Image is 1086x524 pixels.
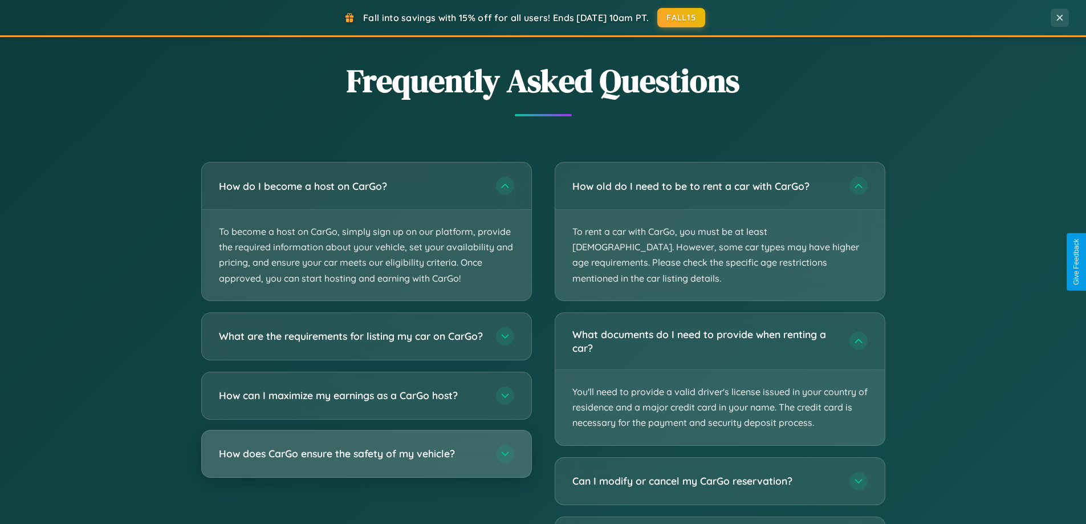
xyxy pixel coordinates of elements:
[363,12,649,23] span: Fall into savings with 15% off for all users! Ends [DATE] 10am PT.
[555,370,885,445] p: You'll need to provide a valid driver's license issued in your country of residence and a major c...
[202,210,531,300] p: To become a host on CarGo, simply sign up on our platform, provide the required information about...
[219,329,485,343] h3: What are the requirements for listing my car on CarGo?
[555,210,885,300] p: To rent a car with CarGo, you must be at least [DEMOGRAPHIC_DATA]. However, some car types may ha...
[572,474,838,488] h3: Can I modify or cancel my CarGo reservation?
[572,179,838,193] h3: How old do I need to be to rent a car with CarGo?
[219,388,485,403] h3: How can I maximize my earnings as a CarGo host?
[657,8,705,27] button: FALL15
[1072,239,1080,285] div: Give Feedback
[201,59,885,103] h2: Frequently Asked Questions
[219,446,485,461] h3: How does CarGo ensure the safety of my vehicle?
[219,179,485,193] h3: How do I become a host on CarGo?
[572,327,838,355] h3: What documents do I need to provide when renting a car?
